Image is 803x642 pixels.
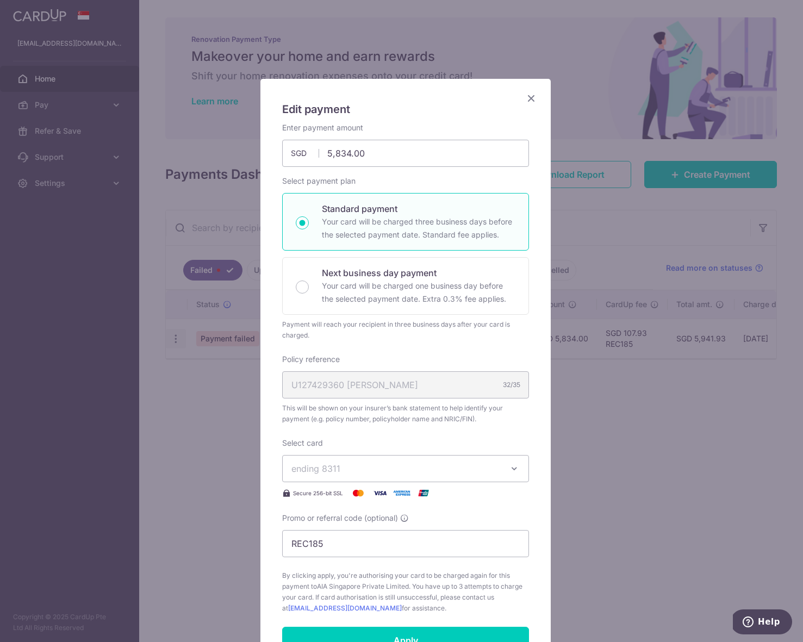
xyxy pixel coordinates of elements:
span: By clicking apply, you're authorising your card to be charged again for this payment to . You hav... [282,570,529,614]
p: Your card will be charged one business day before the selected payment date. Extra 0.3% fee applies. [322,279,515,306]
span: Secure 256-bit SSL [293,489,343,497]
p: Your card will be charged three business days before the selected payment date. Standard fee appl... [322,215,515,241]
img: Visa [369,487,391,500]
label: Select card [282,438,323,448]
div: Payment will reach your recipient in three business days after your card is charged. [282,319,529,341]
a: [EMAIL_ADDRESS][DOMAIN_NAME] [288,604,402,612]
span: AIA Singapore Private Limited [317,582,409,590]
img: Mastercard [347,487,369,500]
label: Enter payment amount [282,122,363,133]
div: 32/35 [503,379,520,390]
span: This will be shown on your insurer’s bank statement to help identify your payment (e.g. policy nu... [282,403,529,425]
h5: Edit payment [282,101,529,118]
span: Promo or referral code (optional) [282,513,398,523]
input: 0.00 [282,140,529,167]
span: ending 8311 [291,463,340,474]
p: Next business day payment [322,266,515,279]
img: UnionPay [413,487,434,500]
p: Standard payment [322,202,515,215]
label: Policy reference [282,354,340,365]
label: Select payment plan [282,176,356,186]
button: Close [525,92,538,105]
button: ending 8311 [282,455,529,482]
span: SGD [291,148,319,159]
iframe: Opens a widget where you can find more information [733,609,792,637]
img: American Express [391,487,413,500]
